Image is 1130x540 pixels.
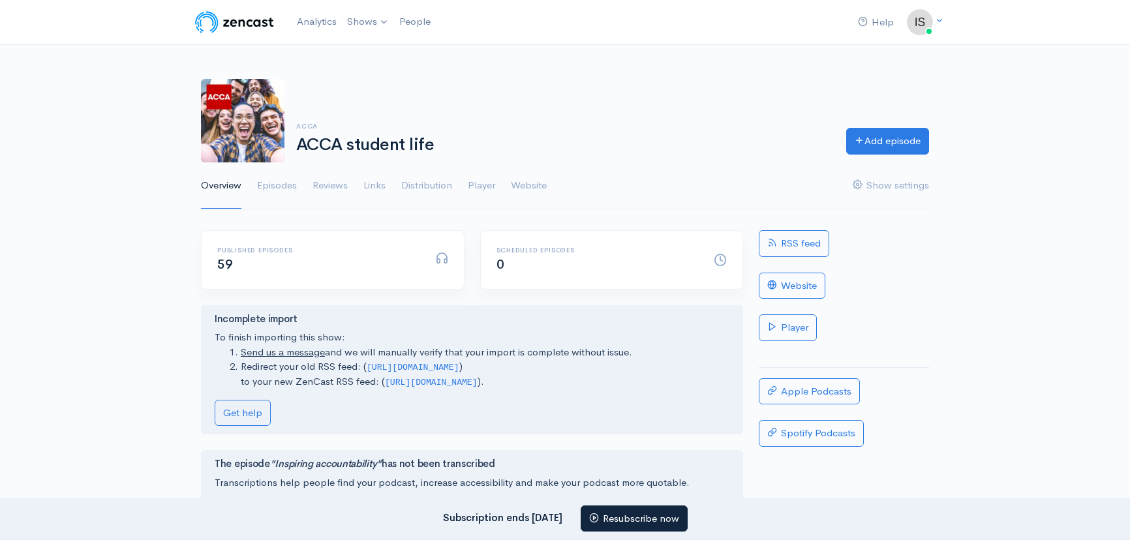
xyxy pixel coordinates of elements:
a: RSS feed [759,230,829,257]
div: To finish importing this show: [215,314,729,426]
img: ZenCast Logo [193,9,276,35]
a: Player [759,314,817,341]
a: Shows [342,8,394,37]
a: Apple Podcasts [759,378,860,405]
a: Reviews [313,162,348,209]
a: Help [853,8,899,37]
a: Episodes [257,162,297,209]
span: 0 [496,256,504,273]
a: Overview [201,162,241,209]
li: and we will manually verify that your import is complete without issue. [241,345,729,360]
p: Transcriptions help people find your podcast, increase accessibility and make your podcast more q... [215,475,729,490]
a: Player [468,162,495,209]
a: People [394,8,436,36]
strong: Subscription ends [DATE] [443,511,562,523]
code: [URL][DOMAIN_NAME] [385,378,478,387]
h1: ACCA student life [296,136,831,155]
i: "Inspiring accountability" [270,457,382,470]
a: Add episode [846,128,929,155]
h4: Incomplete import [215,314,729,325]
span: 59 [217,256,232,273]
a: Get help [215,400,271,427]
a: Resubscribe now [581,505,688,532]
a: Links [363,162,386,209]
h4: The episode has not been transcribed [215,458,729,470]
img: ... [907,9,933,35]
a: Show settings [853,162,929,209]
a: Send us a message [241,346,325,358]
li: Redirect your old RSS feed: ( ) to your new ZenCast RSS feed: ( ). [241,359,729,389]
a: Website [759,273,825,299]
h6: Published episodes [217,247,420,254]
a: Spotify Podcasts [759,420,864,447]
a: Analytics [292,8,342,36]
h6: Scheduled episodes [496,247,699,254]
h6: ACCA [296,123,831,130]
a: Distribution [401,162,452,209]
a: Website [511,162,547,209]
code: [URL][DOMAIN_NAME] [367,363,459,372]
